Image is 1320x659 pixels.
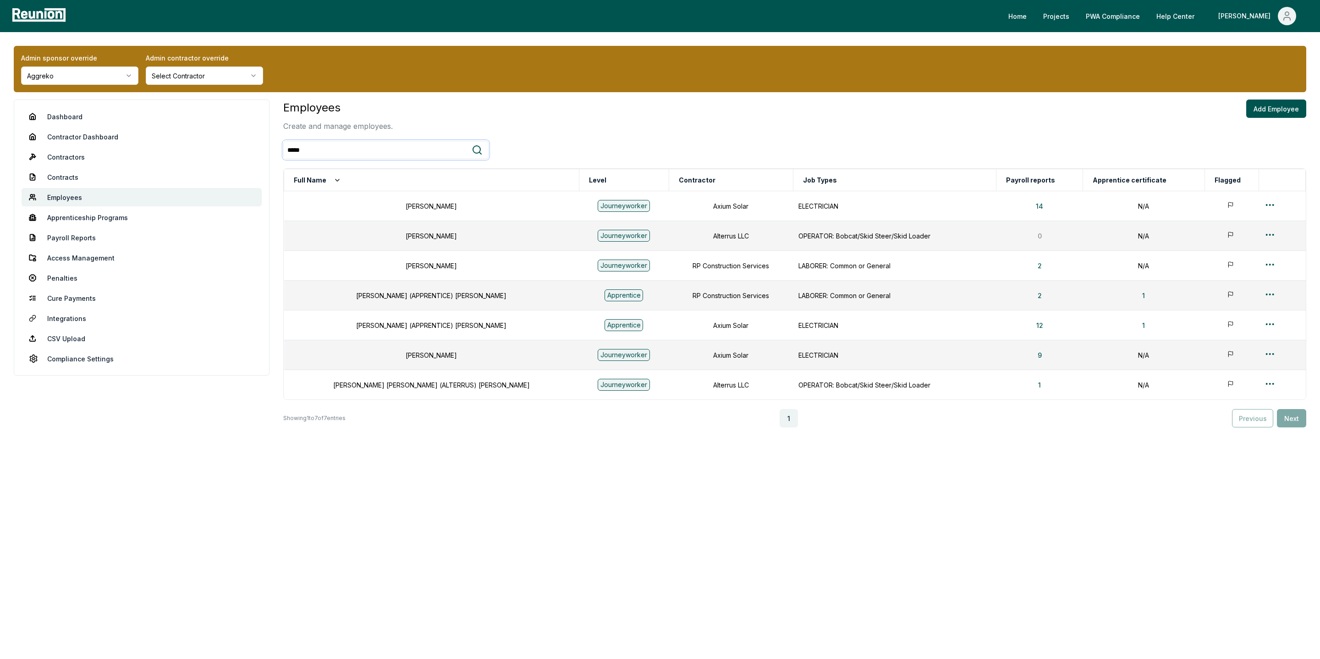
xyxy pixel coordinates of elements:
[1083,191,1205,221] td: N/A
[1030,346,1049,364] button: 9
[22,349,262,368] a: Compliance Settings
[284,370,579,400] td: [PERSON_NAME] [PERSON_NAME] (ALTERRUS) [PERSON_NAME]
[669,340,793,370] td: Axium Solar
[284,281,579,310] td: [PERSON_NAME] (APPRENTICE) [PERSON_NAME]
[798,291,990,300] p: LABORER: Common or General
[1001,7,1034,25] a: Home
[1135,316,1152,334] button: 1
[292,171,343,189] button: Full Name
[1030,286,1049,305] button: 2
[284,310,579,340] td: [PERSON_NAME] (APPRENTICE) [PERSON_NAME]
[587,171,608,189] button: Level
[798,380,990,390] p: OPERATOR: Bobcat/Skid Steer/Skid Loader
[21,53,138,63] label: Admin sponsor override
[1083,221,1205,251] td: N/A
[1030,256,1049,275] button: 2
[669,281,793,310] td: RP Construction Services
[598,260,650,271] div: Journeyworker
[146,53,263,63] label: Admin contractor override
[22,249,262,267] a: Access Management
[22,329,262,348] a: CSV Upload
[1083,340,1205,370] td: N/A
[1213,171,1243,189] button: Flagged
[1001,7,1311,25] nav: Main
[22,228,262,247] a: Payroll Reports
[669,370,793,400] td: Alterrus LLC
[798,261,990,271] p: LABORER: Common or General
[798,350,990,360] p: ELECTRICIAN
[1083,370,1205,400] td: N/A
[598,200,650,212] div: Journeyworker
[677,171,717,189] button: Contractor
[283,414,346,423] p: Showing 1 to 7 of 7 entries
[798,321,990,330] p: ELECTRICIAN
[798,201,990,211] p: ELECTRICIAN
[1211,7,1303,25] button: [PERSON_NAME]
[283,121,393,132] p: Create and manage employees.
[283,100,393,116] h3: Employees
[22,148,262,166] a: Contractors
[605,289,643,301] div: Apprentice
[669,191,793,221] td: Axium Solar
[798,231,990,241] p: OPERATOR: Bobcat/Skid Steer/Skid Loader
[22,208,262,227] a: Apprenticeship Programs
[1246,100,1306,118] button: Add Employee
[669,221,793,251] td: Alterrus LLC
[284,221,579,251] td: [PERSON_NAME]
[22,107,262,126] a: Dashboard
[22,127,262,146] a: Contractor Dashboard
[605,319,643,331] div: Apprentice
[801,171,839,189] button: Job Types
[22,269,262,287] a: Penalties
[1028,197,1050,215] button: 14
[1083,251,1205,281] td: N/A
[669,310,793,340] td: Axium Solar
[1029,316,1050,334] button: 12
[1218,7,1274,25] div: [PERSON_NAME]
[284,191,579,221] td: [PERSON_NAME]
[284,340,579,370] td: [PERSON_NAME]
[1036,7,1077,25] a: Projects
[598,230,650,242] div: Journeyworker
[598,349,650,361] div: Journeyworker
[1004,171,1057,189] button: Payroll reports
[1135,286,1152,305] button: 1
[22,188,262,206] a: Employees
[1031,376,1048,394] button: 1
[22,309,262,327] a: Integrations
[669,251,793,281] td: RP Construction Services
[22,289,262,307] a: Cure Payments
[22,168,262,186] a: Contracts
[1078,7,1147,25] a: PWA Compliance
[598,379,650,391] div: Journeyworker
[780,409,798,427] button: 1
[1149,7,1202,25] a: Help Center
[284,251,579,281] td: [PERSON_NAME]
[1091,171,1168,189] button: Apprentice certificate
